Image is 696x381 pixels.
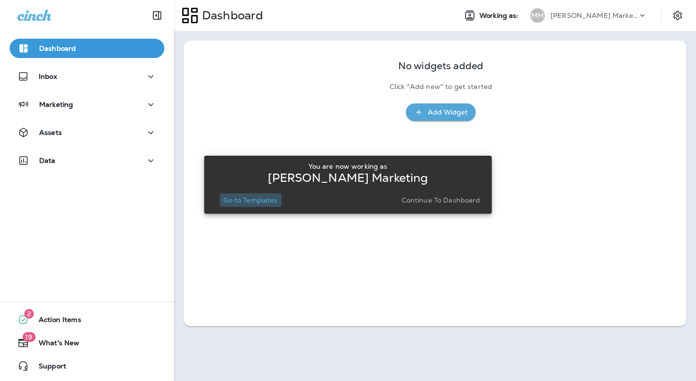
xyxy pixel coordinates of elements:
[10,356,164,376] button: Support
[10,151,164,170] button: Data
[39,129,62,136] p: Assets
[398,193,484,207] button: Continue to Dashboard
[530,8,545,23] div: MM
[551,12,638,19] p: [PERSON_NAME] Marketing
[29,339,79,351] span: What's New
[219,193,281,207] button: Go to Templates
[669,7,686,24] button: Settings
[39,157,56,164] p: Data
[402,196,480,204] p: Continue to Dashboard
[10,39,164,58] button: Dashboard
[10,67,164,86] button: Inbox
[29,316,81,327] span: Action Items
[223,196,277,204] p: Go to Templates
[29,362,66,374] span: Support
[10,123,164,142] button: Assets
[10,310,164,329] button: 2Action Items
[10,333,164,352] button: 19What's New
[268,174,428,182] p: [PERSON_NAME] Marketing
[198,8,263,23] p: Dashboard
[22,332,35,342] span: 19
[479,12,521,20] span: Working as:
[39,44,76,52] p: Dashboard
[144,6,171,25] button: Collapse Sidebar
[308,162,387,170] p: You are now working as
[10,95,164,114] button: Marketing
[24,309,34,319] span: 2
[39,101,73,108] p: Marketing
[39,73,57,80] p: Inbox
